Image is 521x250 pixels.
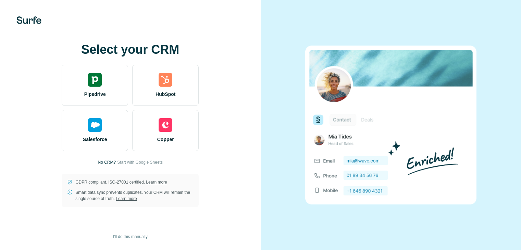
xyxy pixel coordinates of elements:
[157,136,174,143] span: Copper
[62,43,199,57] h1: Select your CRM
[113,234,148,240] span: I’ll do this manually
[159,73,172,87] img: hubspot's logo
[75,179,167,185] p: GDPR compliant. ISO-27001 certified.
[156,91,175,98] span: HubSpot
[98,159,116,165] p: No CRM?
[108,232,152,242] button: I’ll do this manually
[16,16,41,24] img: Surfe's logo
[117,159,163,165] button: Start with Google Sheets
[88,118,102,132] img: salesforce's logo
[116,196,137,201] a: Learn more
[75,189,193,202] p: Smart data sync prevents duplicates. Your CRM will remain the single source of truth.
[83,136,107,143] span: Salesforce
[305,46,476,204] img: none image
[84,91,106,98] span: Pipedrive
[146,180,167,185] a: Learn more
[159,118,172,132] img: copper's logo
[88,73,102,87] img: pipedrive's logo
